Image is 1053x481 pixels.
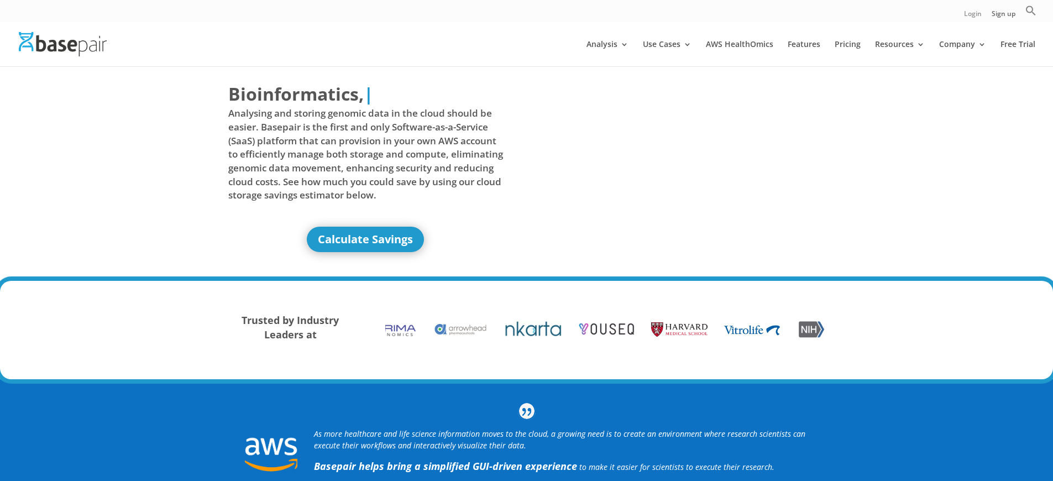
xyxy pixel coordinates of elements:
[841,401,1040,468] iframe: Drift Widget Chat Controller
[364,82,374,106] span: |
[1025,5,1036,16] svg: Search
[242,313,339,341] strong: Trusted by Industry Leaders at
[706,40,773,66] a: AWS HealthOmics
[535,81,810,236] iframe: Basepair - NGS Analysis Simplified
[228,107,504,202] span: Analysing and storing genomic data in the cloud should be easier. Basepair is the first and only ...
[875,40,925,66] a: Resources
[835,40,861,66] a: Pricing
[579,462,774,472] span: to make it easier for scientists to execute their research.
[788,40,820,66] a: Features
[1000,40,1035,66] a: Free Trial
[643,40,691,66] a: Use Cases
[228,81,364,107] span: Bioinformatics,
[314,428,805,451] i: As more healthcare and life science information moves to the cloud, a growing need is to create a...
[19,32,107,56] img: Basepair
[1025,5,1036,22] a: Search Icon Link
[314,459,577,473] strong: Basepair helps bring a simplified GUI-driven experience
[992,11,1015,22] a: Sign up
[586,40,628,66] a: Analysis
[964,11,982,22] a: Login
[939,40,986,66] a: Company
[307,227,424,252] a: Calculate Savings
